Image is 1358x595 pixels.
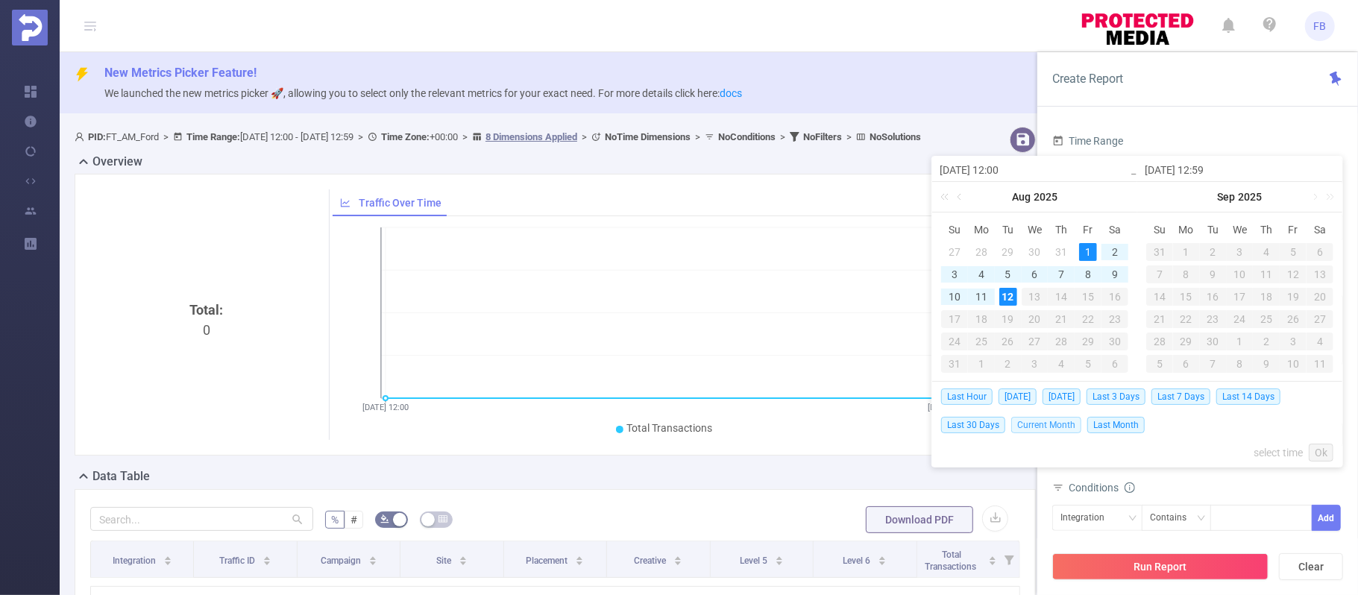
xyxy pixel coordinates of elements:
[359,197,441,209] span: Traffic Over Time
[1052,72,1123,86] span: Create Report
[1253,243,1280,261] div: 4
[1200,288,1227,306] div: 16
[1173,241,1200,263] td: September 1, 2025
[1146,286,1173,308] td: September 14, 2025
[12,10,48,45] img: Protected Media
[1101,330,1128,353] td: August 30, 2025
[1227,288,1254,306] div: 17
[718,131,776,142] b: No Conditions
[1173,265,1200,283] div: 8
[1227,263,1254,286] td: September 10, 2025
[96,300,317,550] div: 0
[340,198,350,208] i: icon: line-chart
[740,555,770,566] span: Level 5
[941,241,968,263] td: July 27, 2025
[1307,288,1333,306] div: 20
[968,223,995,236] span: Mo
[1146,330,1173,353] td: September 28, 2025
[219,555,257,566] span: Traffic ID
[381,131,430,142] b: Time Zone:
[968,286,995,308] td: August 11, 2025
[1280,243,1307,261] div: 5
[1253,223,1280,236] span: Th
[626,422,712,434] span: Total Transactions
[1101,223,1128,236] span: Sa
[1022,330,1049,353] td: August 27, 2025
[968,241,995,263] td: July 28, 2025
[1048,355,1075,373] div: 4
[941,263,968,286] td: August 3, 2025
[576,554,584,558] i: icon: caret-up
[1079,265,1097,283] div: 8
[1075,353,1101,375] td: September 5, 2025
[1146,353,1173,375] td: October 5, 2025
[1200,310,1227,328] div: 23
[1200,308,1227,330] td: September 23, 2025
[843,555,873,566] span: Level 6
[1307,265,1333,283] div: 13
[368,554,377,558] i: icon: caret-up
[940,161,1130,179] input: Start date
[1075,223,1101,236] span: Fr
[1022,310,1049,328] div: 20
[928,403,974,412] tspan: [DATE] 12:59
[1309,444,1333,462] a: Ok
[1307,310,1333,328] div: 27
[1025,243,1043,261] div: 30
[1087,417,1145,433] span: Last Month
[946,288,964,306] div: 10
[691,131,705,142] span: >
[1307,286,1333,308] td: September 20, 2025
[1280,310,1307,328] div: 26
[1125,482,1135,493] i: icon: info-circle
[1146,355,1173,373] div: 5
[1048,288,1075,306] div: 14
[1253,353,1280,375] td: October 9, 2025
[1022,286,1049,308] td: August 13, 2025
[968,330,995,353] td: August 25, 2025
[459,554,468,563] div: Sort
[1227,330,1254,353] td: October 1, 2025
[1314,11,1327,41] span: FB
[1048,330,1075,353] td: August 28, 2025
[104,66,257,80] span: New Metrics Picker Feature!
[972,243,990,261] div: 28
[1048,333,1075,350] div: 28
[941,223,968,236] span: Su
[1200,218,1227,241] th: Tue
[1227,310,1254,328] div: 24
[995,310,1022,328] div: 19
[1146,243,1173,261] div: 31
[159,131,173,142] span: >
[995,241,1022,263] td: July 29, 2025
[1216,388,1280,405] span: Last 14 Days
[1200,333,1227,350] div: 30
[1253,288,1280,306] div: 18
[1022,308,1049,330] td: August 20, 2025
[1101,218,1128,241] th: Sat
[999,265,1017,283] div: 5
[380,514,389,523] i: icon: bg-colors
[1060,506,1115,530] div: Integration
[1075,310,1101,328] div: 22
[775,554,784,563] div: Sort
[1253,218,1280,241] th: Thu
[995,223,1022,236] span: Tu
[1022,353,1049,375] td: September 3, 2025
[870,131,921,142] b: No Solutions
[1048,263,1075,286] td: August 7, 2025
[1150,506,1197,530] div: Contains
[1307,223,1333,236] span: Sa
[972,288,990,306] div: 11
[526,555,570,566] span: Placement
[1048,241,1075,263] td: July 31, 2025
[75,132,88,142] i: icon: user
[1307,330,1333,353] td: October 4, 2025
[1200,355,1227,373] div: 7
[1173,353,1200,375] td: October 6, 2025
[995,333,1022,350] div: 26
[1101,286,1128,308] td: August 16, 2025
[989,554,997,558] i: icon: caret-up
[1025,265,1043,283] div: 6
[75,131,921,142] span: FT_AM_Ford [DATE] 12:00 - [DATE] 12:59 +00:00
